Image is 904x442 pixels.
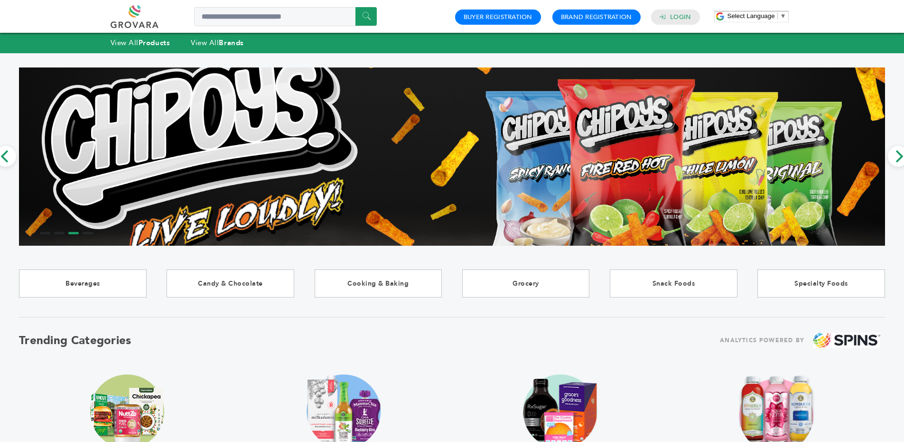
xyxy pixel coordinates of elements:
[727,12,775,19] span: Select Language
[219,38,243,48] strong: Brands
[194,7,377,26] input: Search a product or brand...
[139,38,170,48] strong: Products
[83,232,93,234] li: Page dot 4
[19,333,131,348] h2: Trending Categories
[68,232,79,234] li: Page dot 3
[40,232,50,234] li: Page dot 1
[720,335,804,346] span: ANALYTICS POWERED BY
[111,38,170,48] a: View AllProducts
[780,12,786,19] span: ▼
[19,269,147,298] a: Beverages
[813,333,880,348] img: spins.png
[464,13,532,21] a: Buyer Registration
[757,269,885,298] a: Specialty Foods
[462,269,590,298] a: Grocery
[670,13,691,21] a: Login
[191,38,244,48] a: View AllBrands
[561,13,632,21] a: Brand Registration
[167,269,294,298] a: Candy & Chocolate
[19,12,885,301] img: Marketplace Top Banner 3
[54,232,65,234] li: Page dot 2
[727,12,786,19] a: Select Language​
[315,269,442,298] a: Cooking & Baking
[610,269,737,298] a: Snack Foods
